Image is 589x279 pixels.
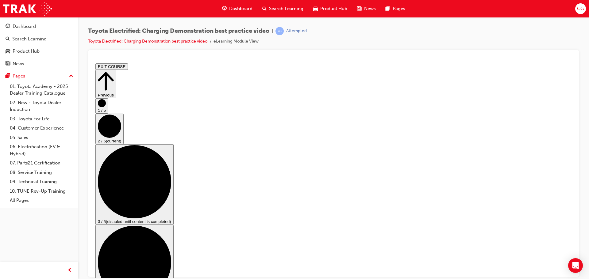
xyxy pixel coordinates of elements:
[568,258,583,273] div: Open Intercom Messenger
[2,70,76,82] button: Pages
[7,142,76,158] a: 06. Electrification (EV & Hybrid)
[308,2,352,15] a: car-iconProduct Hub
[13,158,78,163] span: (disabled until content is completed)
[7,187,76,196] a: 10. TUNE Rev-Up Training
[6,74,10,79] span: pages-icon
[7,98,76,114] a: 02. New - Toyota Dealer Induction
[13,73,25,80] div: Pages
[6,61,10,67] span: news-icon
[12,36,47,43] div: Search Learning
[352,2,381,15] a: news-iconNews
[2,83,81,164] button: 3 / 5(disabled until content is completed)
[269,5,303,12] span: Search Learning
[5,78,13,82] span: 2 / 5
[6,24,10,29] span: guage-icon
[67,267,72,274] span: prev-icon
[7,114,76,124] a: 03. Toyota For Life
[13,48,40,55] div: Product Hub
[7,158,76,168] a: 07. Parts21 Certification
[2,20,76,70] button: DashboardSearch LearningProduct HubNews
[313,5,318,13] span: car-icon
[7,123,76,133] a: 04. Customer Experience
[222,5,227,13] span: guage-icon
[393,5,405,12] span: Pages
[364,5,376,12] span: News
[381,2,410,15] a: pages-iconPages
[7,177,76,187] a: 09. Technical Training
[217,2,257,15] a: guage-iconDashboard
[2,2,35,9] button: EXIT COURSE
[229,5,252,12] span: Dashboard
[2,21,76,32] a: Dashboard
[2,53,31,83] button: 2 / 5(current)
[5,47,13,52] span: 1 / 5
[7,196,76,205] a: All Pages
[272,28,273,35] span: |
[262,5,267,13] span: search-icon
[88,28,269,35] span: Toyota Electrified: Charging Demonstration best practice video
[2,46,76,57] a: Product Hub
[6,36,10,42] span: search-icon
[575,3,586,14] button: CG
[69,72,73,80] span: up-icon
[7,82,76,98] a: 01. Toyota Academy - 2025 Dealer Training Catalogue
[2,58,76,70] a: News
[275,27,284,35] span: learningRecordVerb_ATTEMPT-icon
[13,78,28,82] span: (current)
[386,5,390,13] span: pages-icon
[357,5,362,13] span: news-icon
[3,2,52,16] img: Trak
[577,5,584,12] span: CG
[7,133,76,142] a: 05. Sales
[214,38,259,45] li: eLearning Module View
[2,33,76,45] a: Search Learning
[13,23,36,30] div: Dashboard
[88,39,207,44] a: Toyota Electrified: Charging Demonstration best practice video
[320,5,347,12] span: Product Hub
[5,158,13,163] span: 3 / 5
[257,2,308,15] a: search-iconSearch Learning
[5,32,21,36] span: Previous
[7,168,76,177] a: 08. Service Training
[2,9,23,37] button: Previous
[2,37,15,53] button: 1 / 5
[286,28,307,34] div: Attempted
[6,49,10,54] span: car-icon
[13,60,24,67] div: News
